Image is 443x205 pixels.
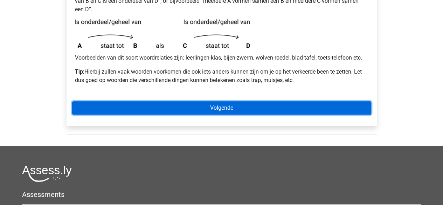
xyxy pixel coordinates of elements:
h5: Assessments [22,190,421,199]
img: Assessly logo [22,165,72,182]
p: Voorbeelden van dit soort woordrelaties zijn: leerlingen-klas, bijen-zwerm, wolven-roedel, blad-t... [75,54,368,62]
img: analgogies_pattern3.png [75,19,250,48]
b: Tip: [75,68,84,75]
a: Volgende [72,101,371,115]
p: Hierbij zullen vaak woorden voorkomen die ook iets anders kunnen zijn om je op het verkeerde been... [75,68,368,84]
